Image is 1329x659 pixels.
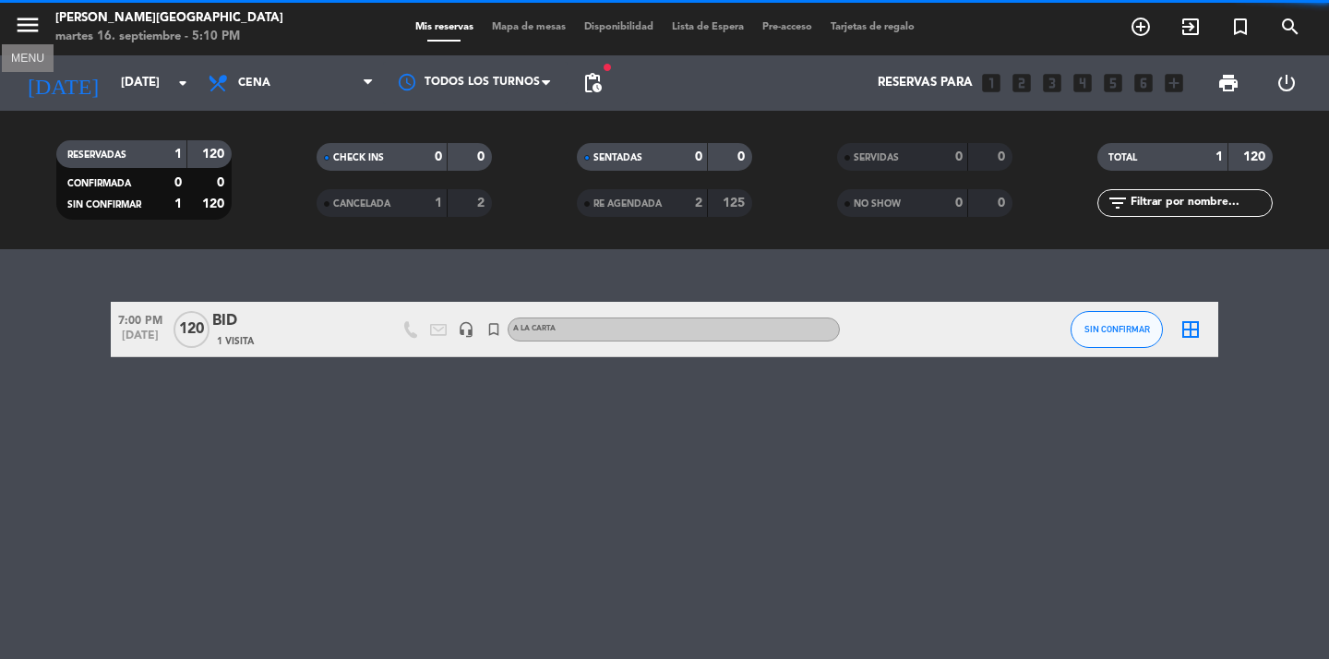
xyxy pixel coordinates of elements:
strong: 0 [174,176,182,189]
strong: 1 [174,148,182,161]
strong: 0 [998,197,1009,210]
strong: 1 [1215,150,1223,163]
span: 1 Visita [217,334,254,349]
strong: 120 [202,148,228,161]
span: CHECK INS [333,153,384,162]
span: fiber_manual_record [602,62,613,73]
div: LOG OUT [1257,55,1315,111]
strong: 120 [202,198,228,210]
i: looks_6 [1131,71,1155,95]
span: TOTAL [1108,153,1137,162]
i: looks_5 [1101,71,1125,95]
strong: 2 [477,197,488,210]
div: MENU [2,49,54,66]
strong: 0 [435,150,442,163]
i: [DATE] [14,63,112,103]
i: border_all [1179,318,1202,341]
i: looks_3 [1040,71,1064,95]
i: exit_to_app [1179,16,1202,38]
strong: 0 [998,150,1009,163]
span: SIN CONFIRMAR [1084,324,1150,334]
span: Reservas para [878,76,973,90]
span: [DATE] [111,329,170,351]
div: BID [212,309,369,333]
span: 120 [174,311,210,348]
strong: 0 [217,176,228,189]
i: looks_4 [1071,71,1095,95]
i: turned_in_not [485,321,502,338]
i: add_circle_outline [1130,16,1152,38]
span: Pre-acceso [753,22,821,32]
div: [PERSON_NAME][GEOGRAPHIC_DATA] [55,9,283,28]
span: Mapa de mesas [483,22,575,32]
i: add_box [1162,71,1186,95]
span: Mis reservas [406,22,483,32]
input: Filtrar por nombre... [1129,193,1272,213]
strong: 0 [737,150,748,163]
i: power_settings_new [1275,72,1298,94]
span: NO SHOW [854,199,901,209]
span: Tarjetas de regalo [821,22,924,32]
span: SENTADAS [593,153,642,162]
button: SIN CONFIRMAR [1071,311,1163,348]
span: Disponibilidad [575,22,663,32]
i: headset_mic [458,321,474,338]
i: search [1279,16,1301,38]
i: arrow_drop_down [172,72,194,94]
span: CANCELADA [333,199,390,209]
span: pending_actions [581,72,604,94]
strong: 0 [955,150,963,163]
strong: 2 [695,197,702,210]
span: print [1217,72,1239,94]
div: martes 16. septiembre - 5:10 PM [55,28,283,46]
i: menu [14,11,42,39]
strong: 1 [174,198,182,210]
span: 7:00 PM [111,308,170,329]
strong: 1 [435,197,442,210]
span: SIN CONFIRMAR [67,200,141,210]
strong: 0 [477,150,488,163]
span: CONFIRMADA [67,179,131,188]
span: Cena [238,77,270,90]
span: RESERVADAS [67,150,126,160]
strong: 0 [955,197,963,210]
strong: 120 [1243,150,1269,163]
span: SERVIDAS [854,153,899,162]
i: filter_list [1107,192,1129,214]
span: A la carta [513,325,556,332]
strong: 125 [723,197,748,210]
strong: 0 [695,150,702,163]
i: looks_one [979,71,1003,95]
button: menu [14,11,42,45]
span: RE AGENDADA [593,199,662,209]
i: turned_in_not [1229,16,1251,38]
span: Lista de Espera [663,22,753,32]
i: looks_two [1010,71,1034,95]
